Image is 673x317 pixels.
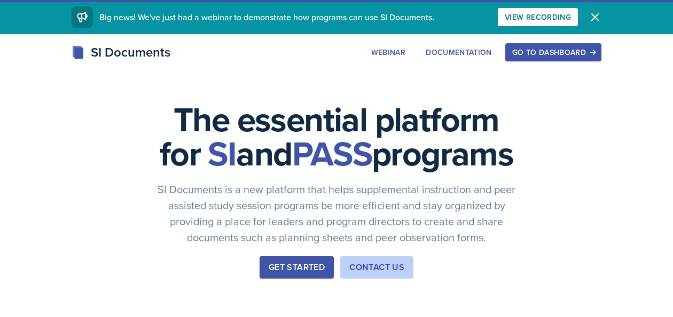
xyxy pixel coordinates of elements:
[364,43,412,61] button: Webinar
[498,8,578,26] button: View Recording
[505,13,571,21] div: View Recording
[340,256,413,279] button: Contact Us
[426,48,492,57] div: Documentation
[349,261,404,274] div: Contact Us
[371,48,405,57] div: Webinar
[72,43,170,62] div: SI Documents
[269,261,325,274] div: Get Started
[260,256,334,279] button: Get Started
[419,43,499,61] button: Documentation
[99,11,434,23] span: Big news! We've just had a webinar to demonstrate how programs can use SI Documents.
[505,43,601,61] button: Go to Dashboard
[512,48,594,57] div: Go to Dashboard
